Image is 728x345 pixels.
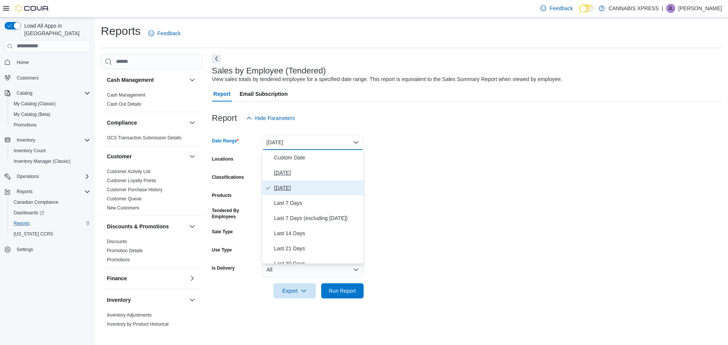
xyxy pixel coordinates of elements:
[107,178,156,184] span: Customer Loyalty Points
[662,4,663,13] p: |
[212,208,259,220] label: Tendered By Employees
[5,54,90,275] nav: Complex example
[107,223,186,230] button: Discounts & Promotions
[17,75,39,81] span: Customers
[212,247,232,253] label: Use Type
[212,66,326,75] h3: Sales by Employee (Tendered)
[274,259,361,268] span: Last 30 Days
[549,5,573,12] span: Feedback
[274,153,361,162] span: Custom Date
[107,321,169,327] span: Inventory by Product Historical
[14,111,50,117] span: My Catalog (Beta)
[213,86,231,101] span: Report
[17,137,35,143] span: Inventory
[666,4,675,13] div: Jodi LeBlanc
[107,239,127,245] span: Discounts
[14,158,71,164] span: Inventory Manager (Classic)
[101,133,203,145] div: Compliance
[17,90,32,96] span: Catalog
[107,101,141,107] span: Cash Out Details
[212,265,235,271] label: Is Delivery
[14,148,46,154] span: Inventory Count
[107,169,151,175] span: Customer Activity List
[14,220,30,226] span: Reports
[11,229,56,239] a: [US_STATE] CCRS
[14,73,42,83] a: Customers
[188,152,197,161] button: Customer
[107,153,186,160] button: Customer
[14,172,42,181] button: Operations
[107,312,152,318] span: Inventory Adjustments
[240,86,288,101] span: Email Subscription
[14,199,58,205] span: Canadian Compliance
[8,145,93,156] button: Inventory Count
[274,244,361,253] span: Last 21 Days
[11,99,59,108] a: My Catalog (Classic)
[8,208,93,218] a: Dashboards
[107,92,145,98] span: Cash Management
[212,192,232,198] label: Products
[107,322,169,327] a: Inventory by Product Historical
[212,229,233,235] label: Sale Type
[11,120,40,130] a: Promotions
[11,146,90,155] span: Inventory Count
[255,114,295,122] span: Hide Parameters
[107,248,143,254] span: Promotion Details
[14,187,36,196] button: Reports
[8,156,93,167] button: Inventory Manager (Classic)
[14,245,36,254] a: Settings
[11,110,90,119] span: My Catalog (Beta)
[262,135,364,150] button: [DATE]
[107,135,182,140] a: OCS Transaction Submission Details
[262,262,364,277] button: All
[107,153,132,160] h3: Customer
[107,187,163,192] a: Customer Purchase History
[107,296,186,304] button: Inventory
[8,109,93,120] button: My Catalog (Beta)
[274,214,361,223] span: Last 7 Days (excluding [DATE])
[8,197,93,208] button: Canadian Compliance
[107,205,139,211] a: New Customers
[107,275,186,282] button: Finance
[107,312,152,318] a: Inventory Adjustments
[274,229,361,238] span: Last 14 Days
[14,187,90,196] span: Reports
[262,150,364,264] div: Select listbox
[2,135,93,145] button: Inventory
[273,283,316,298] button: Export
[2,186,93,197] button: Reports
[14,58,90,67] span: Home
[17,189,33,195] span: Reports
[101,23,141,39] h1: Reports
[11,208,90,217] span: Dashboards
[107,119,186,126] button: Compliance
[11,198,61,207] a: Canadian Compliance
[107,76,186,84] button: Cash Management
[101,91,203,112] div: Cash Management
[11,208,47,217] a: Dashboards
[8,229,93,239] button: [US_STATE] CCRS
[8,120,93,130] button: Promotions
[212,75,562,83] div: View sales totals by tendered employee for a specified date range. This report is equivalent to t...
[11,110,53,119] a: My Catalog (Beta)
[14,73,90,83] span: Customers
[11,157,74,166] a: Inventory Manager (Classic)
[2,72,93,83] button: Customers
[107,178,156,183] a: Customer Loyalty Points
[678,4,722,13] p: [PERSON_NAME]
[2,171,93,182] button: Operations
[14,58,32,67] a: Home
[107,119,137,126] h3: Compliance
[157,30,180,37] span: Feedback
[17,247,33,253] span: Settings
[14,136,38,145] button: Inventory
[107,275,127,282] h3: Finance
[14,136,90,145] span: Inventory
[321,283,364,298] button: Run Report
[212,114,237,123] h3: Report
[188,222,197,231] button: Discounts & Promotions
[278,283,311,298] span: Export
[8,98,93,109] button: My Catalog (Classic)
